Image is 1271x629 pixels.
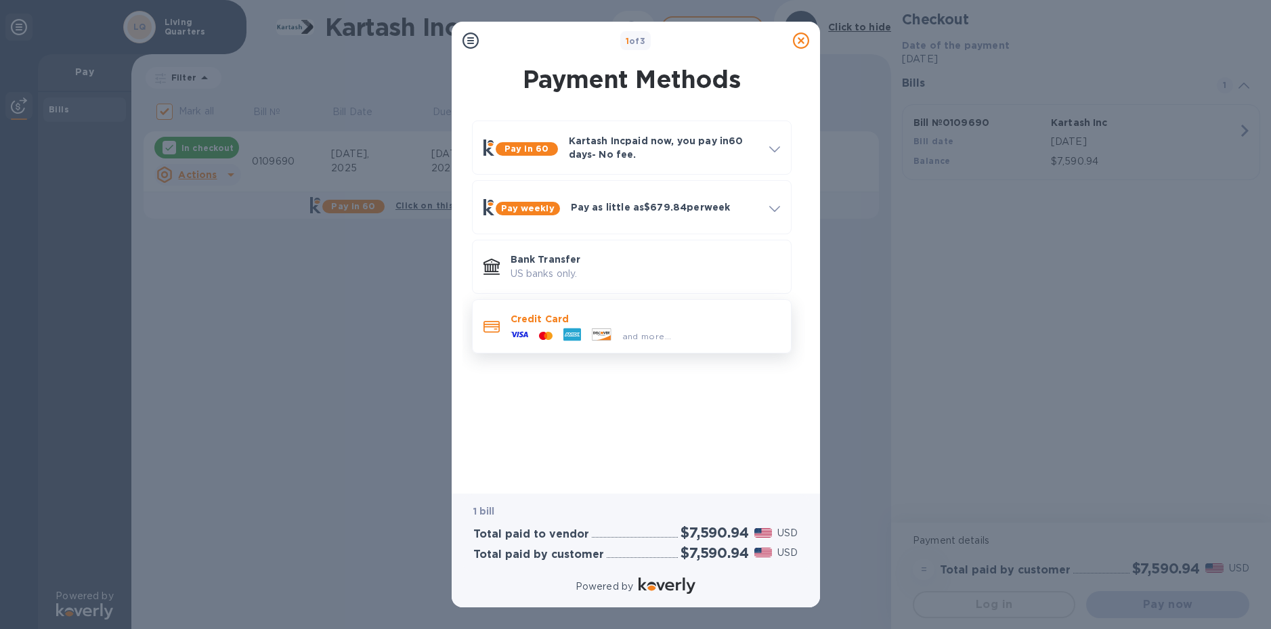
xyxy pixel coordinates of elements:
[504,144,548,154] b: Pay in 60
[639,578,695,594] img: Logo
[473,506,495,517] b: 1 bill
[681,524,748,541] h2: $7,590.94
[569,134,758,161] p: Kartash Inc paid now, you pay in 60 days - No fee.
[473,528,589,541] h3: Total paid to vendor
[511,312,780,326] p: Credit Card
[626,36,646,46] b: of 3
[754,528,773,538] img: USD
[576,580,633,594] p: Powered by
[511,253,780,266] p: Bank Transfer
[777,546,798,560] p: USD
[777,526,798,540] p: USD
[626,36,629,46] span: 1
[501,203,555,213] b: Pay weekly
[511,267,780,281] p: US banks only.
[469,65,794,93] h1: Payment Methods
[681,544,748,561] h2: $7,590.94
[622,331,672,341] span: and more...
[473,548,604,561] h3: Total paid by customer
[571,200,758,214] p: Pay as little as $679.84 per week
[754,548,773,557] img: USD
